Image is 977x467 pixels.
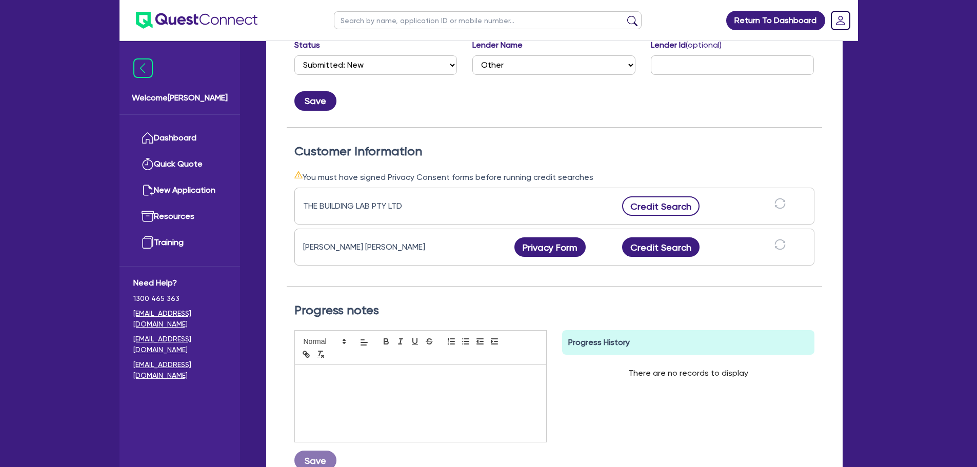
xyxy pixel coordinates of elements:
[142,236,154,249] img: training
[132,92,228,104] span: Welcome [PERSON_NAME]
[133,204,226,230] a: Resources
[294,171,814,184] div: You must have signed Privacy Consent forms before running credit searches
[294,144,814,159] h2: Customer Information
[334,11,642,29] input: Search by name, application ID or mobile number...
[726,11,825,30] a: Return To Dashboard
[303,200,431,212] div: THE BUILDING LAB PTY LTD
[133,230,226,256] a: Training
[142,184,154,196] img: new-application
[774,239,786,250] span: sync
[686,40,722,50] span: (optional)
[294,39,320,51] label: Status
[514,237,586,257] button: Privacy Form
[133,151,226,177] a: Quick Quote
[562,330,814,355] div: Progress History
[133,277,226,289] span: Need Help?
[136,12,257,29] img: quest-connect-logo-blue
[133,334,226,355] a: [EMAIL_ADDRESS][DOMAIN_NAME]
[133,308,226,330] a: [EMAIL_ADDRESS][DOMAIN_NAME]
[142,210,154,222] img: resources
[294,303,814,318] h2: Progress notes
[622,196,700,216] button: Credit Search
[142,158,154,170] img: quick-quote
[303,241,431,253] div: [PERSON_NAME] [PERSON_NAME]
[133,177,226,204] a: New Application
[771,238,789,256] button: sync
[771,197,789,215] button: sync
[294,171,303,179] span: warning
[133,125,226,151] a: Dashboard
[622,237,700,257] button: Credit Search
[133,359,226,381] a: [EMAIL_ADDRESS][DOMAIN_NAME]
[133,293,226,304] span: 1300 465 363
[133,58,153,78] img: icon-menu-close
[616,355,761,392] div: There are no records to display
[827,7,854,34] a: Dropdown toggle
[472,39,523,51] label: Lender Name
[651,39,722,51] label: Lender Id
[774,198,786,209] span: sync
[294,91,336,111] button: Save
